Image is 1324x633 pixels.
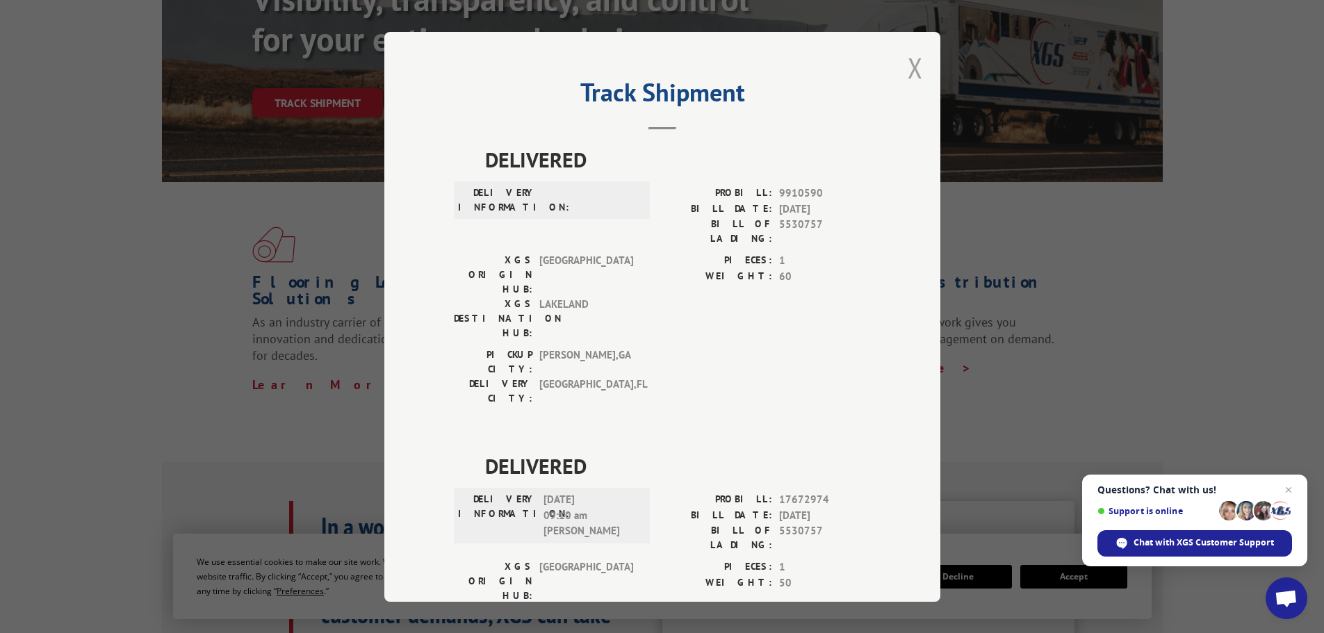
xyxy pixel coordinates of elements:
label: WEIGHT: [662,575,772,591]
span: [GEOGRAPHIC_DATA] [539,253,633,297]
span: LAKELAND [539,297,633,340]
label: BILL OF LADING: [662,523,772,552]
span: 17672974 [779,492,871,508]
button: Close modal [908,49,923,86]
label: XGS DESTINATION HUB: [454,297,532,340]
span: DELIVERED [485,450,871,482]
span: [DATE] [779,507,871,523]
span: [GEOGRAPHIC_DATA] , FL [539,377,633,406]
span: Close chat [1280,482,1297,498]
span: Chat with XGS Customer Support [1134,536,1274,549]
label: BILL OF LADING: [662,217,772,246]
span: 1 [779,253,871,269]
label: XGS ORIGIN HUB: [454,253,532,297]
label: BILL DATE: [662,507,772,523]
span: 9910590 [779,186,871,202]
span: DELIVERED [485,144,871,175]
span: Support is online [1097,506,1214,516]
label: PIECES: [662,253,772,269]
span: 5530757 [779,217,871,246]
label: DELIVERY CITY: [454,377,532,406]
span: 50 [779,575,871,591]
label: PICKUP CITY: [454,347,532,377]
label: XGS ORIGIN HUB: [454,559,532,603]
div: Open chat [1266,577,1307,619]
label: PIECES: [662,559,772,575]
label: WEIGHT: [662,268,772,284]
span: 60 [779,268,871,284]
span: [GEOGRAPHIC_DATA] [539,559,633,603]
h2: Track Shipment [454,83,871,109]
span: [PERSON_NAME] , GA [539,347,633,377]
div: Chat with XGS Customer Support [1097,530,1292,557]
span: [DATE] 09:10 am [PERSON_NAME] [544,492,637,539]
label: PROBILL: [662,492,772,508]
span: [DATE] [779,201,871,217]
span: Questions? Chat with us! [1097,484,1292,495]
span: 5530757 [779,523,871,552]
label: PROBILL: [662,186,772,202]
label: BILL DATE: [662,201,772,217]
label: DELIVERY INFORMATION: [458,186,537,215]
span: 1 [779,559,871,575]
label: DELIVERY INFORMATION: [458,492,537,539]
